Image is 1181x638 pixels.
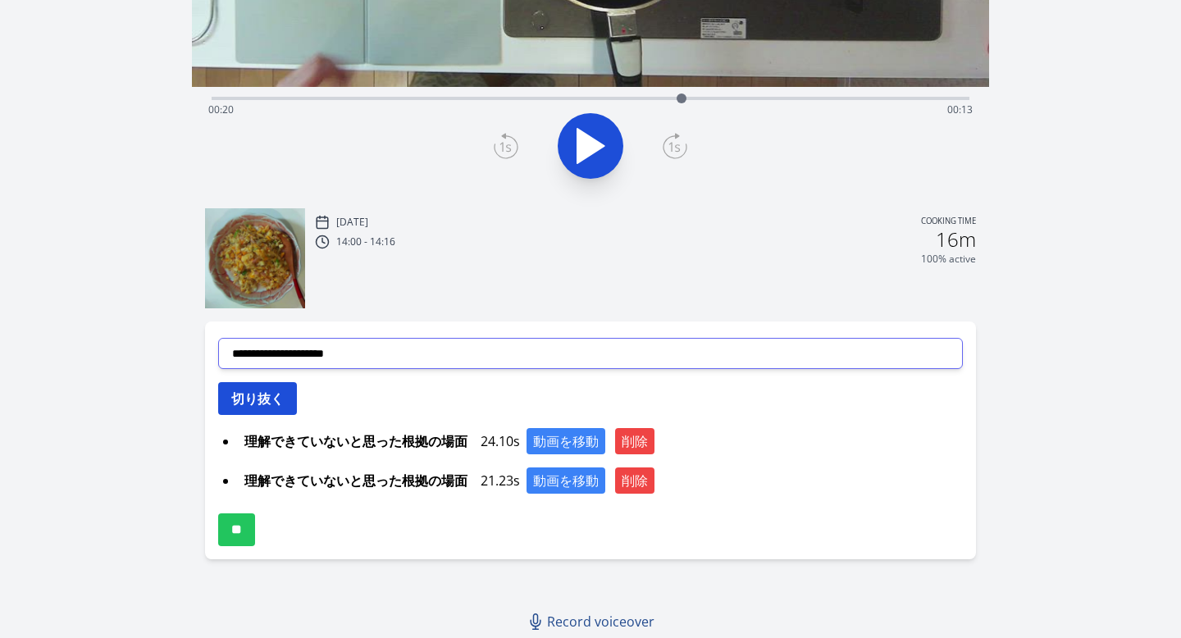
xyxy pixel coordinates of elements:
p: [DATE] [336,216,368,229]
p: Cooking time [921,215,976,230]
div: 24.10s [238,428,964,454]
img: 250914050126_thumb.jpeg [205,208,305,308]
span: 理解できていないと思った根拠の場面 [238,428,474,454]
button: 動画を移動 [527,428,605,454]
a: Record voiceover [521,605,664,638]
span: Record voiceover [547,612,654,631]
div: 21.23s [238,467,964,494]
p: 100% active [921,253,976,266]
h2: 16m [936,230,976,249]
button: 切り抜く [218,382,297,415]
button: 削除 [615,467,654,494]
span: 理解できていないと思った根拠の場面 [238,467,474,494]
p: 14:00 - 14:16 [336,235,395,248]
span: 00:13 [947,103,973,116]
span: 00:20 [208,103,234,116]
button: 動画を移動 [527,467,605,494]
button: 削除 [615,428,654,454]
